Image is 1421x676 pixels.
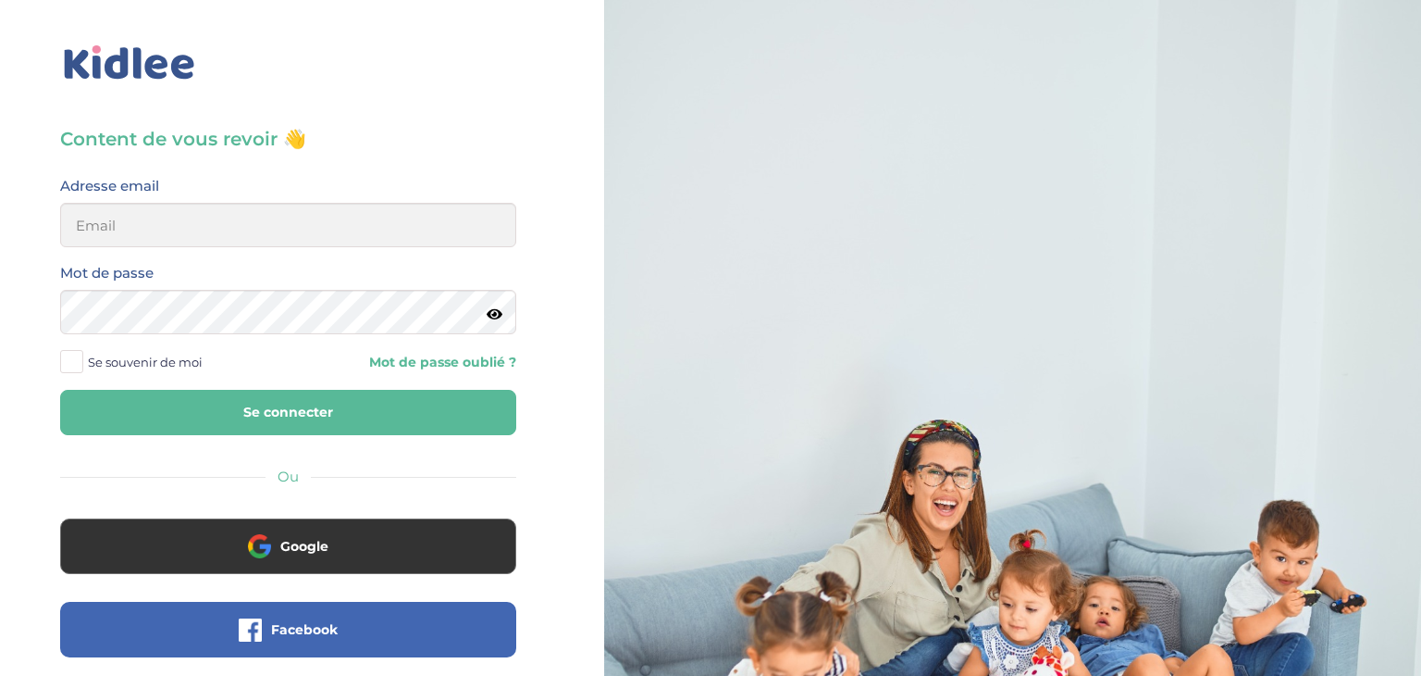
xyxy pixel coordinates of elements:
[60,550,516,568] a: Google
[60,174,159,198] label: Adresse email
[280,537,328,556] span: Google
[278,468,299,485] span: Ou
[60,390,516,435] button: Se connecter
[248,534,271,557] img: google.png
[271,620,338,639] span: Facebook
[302,354,515,371] a: Mot de passe oublié ?
[88,350,203,374] span: Se souvenir de moi
[60,203,516,247] input: Email
[60,126,516,152] h3: Content de vous revoir 👋
[60,602,516,657] button: Facebook
[60,519,516,574] button: Google
[239,619,262,642] img: facebook.png
[60,42,199,84] img: logo_kidlee_bleu
[60,261,154,285] label: Mot de passe
[60,633,516,651] a: Facebook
